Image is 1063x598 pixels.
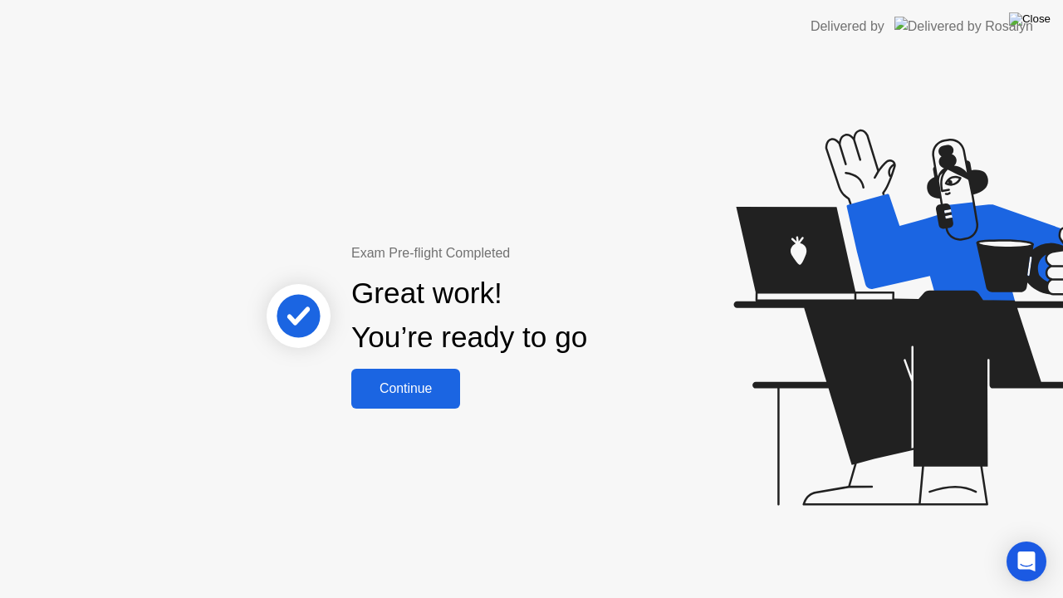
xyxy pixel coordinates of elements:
div: Great work! You’re ready to go [351,272,587,360]
div: Open Intercom Messenger [1007,542,1046,581]
div: Continue [356,381,455,396]
button: Continue [351,369,460,409]
img: Close [1009,12,1051,26]
div: Delivered by [811,17,884,37]
div: Exam Pre-flight Completed [351,243,694,263]
img: Delivered by Rosalyn [894,17,1033,36]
